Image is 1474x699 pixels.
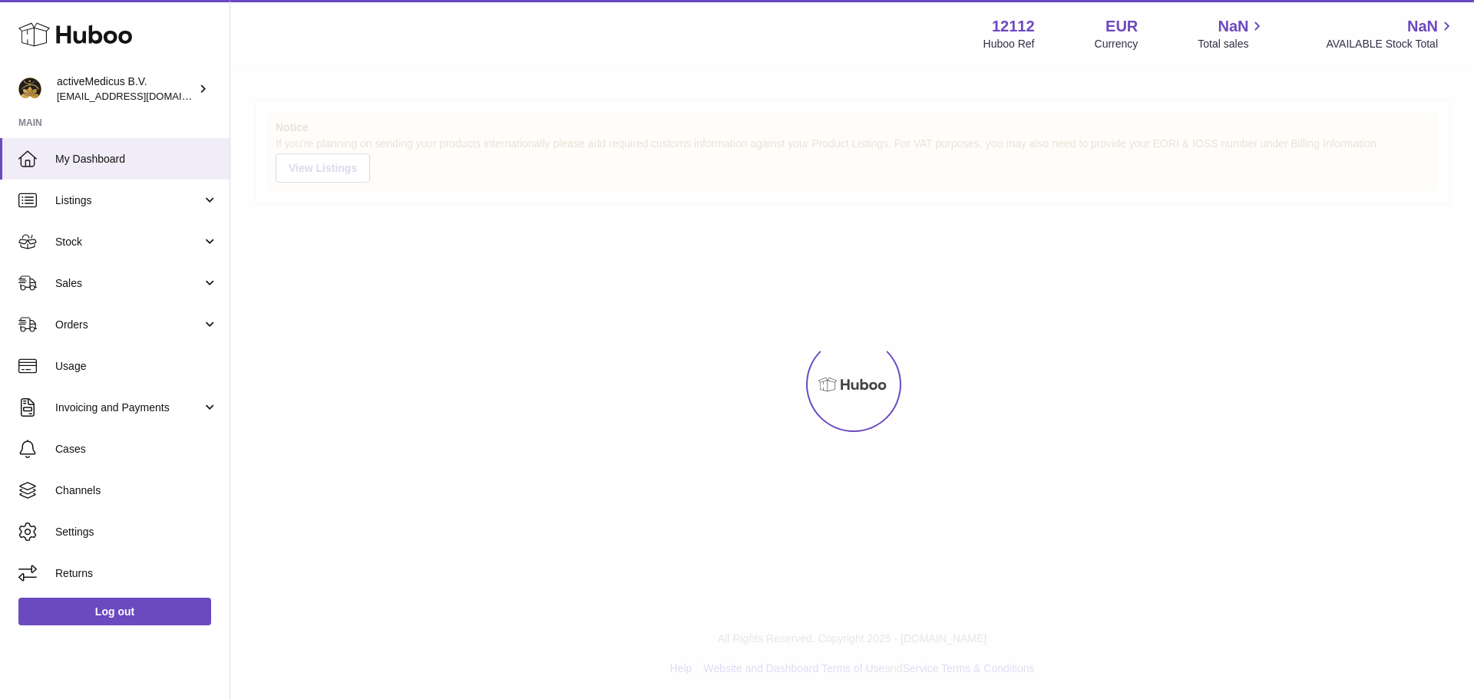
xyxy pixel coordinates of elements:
[18,598,211,625] a: Log out
[1326,16,1456,51] a: NaN AVAILABLE Stock Total
[55,152,218,167] span: My Dashboard
[1407,16,1438,37] span: NaN
[55,442,218,457] span: Cases
[55,401,202,415] span: Invoicing and Payments
[1218,16,1248,37] span: NaN
[55,566,218,581] span: Returns
[55,193,202,208] span: Listings
[1198,37,1266,51] span: Total sales
[55,525,218,539] span: Settings
[1326,37,1456,51] span: AVAILABLE Stock Total
[55,276,202,291] span: Sales
[18,77,41,101] img: internalAdmin-12112@internal.huboo.com
[1105,16,1138,37] strong: EUR
[1095,37,1139,51] div: Currency
[57,74,195,104] div: activeMedicus B.V.
[55,483,218,498] span: Channels
[55,235,202,249] span: Stock
[1198,16,1266,51] a: NaN Total sales
[55,318,202,332] span: Orders
[55,359,218,374] span: Usage
[983,37,1035,51] div: Huboo Ref
[992,16,1035,37] strong: 12112
[57,90,226,102] span: [EMAIL_ADDRESS][DOMAIN_NAME]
